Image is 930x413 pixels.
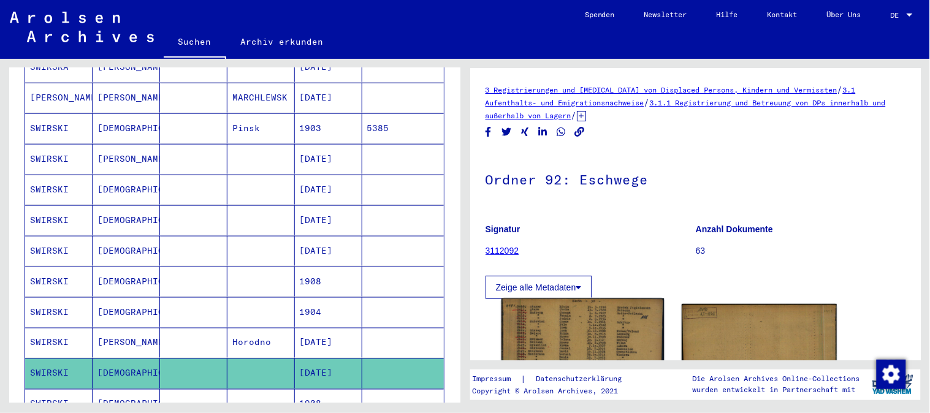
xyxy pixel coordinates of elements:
mat-cell: SWIRSKI [25,297,93,327]
a: Datenschutzerklärung [526,373,636,385]
a: Impressum [472,373,520,385]
button: Share on Facebook [482,124,495,140]
a: 3.1.1 Registrierung und Betreuung von DPs innerhalb und außerhalb von Lagern [486,98,886,120]
mat-cell: [PERSON_NAME] [93,144,160,174]
a: 3 Registrierungen und [MEDICAL_DATA] von Displaced Persons, Kindern und Vermissten [486,85,837,94]
mat-cell: [DEMOGRAPHIC_DATA] [93,297,160,327]
mat-cell: SWIRSKI [25,144,93,174]
mat-cell: [DATE] [295,83,362,113]
mat-cell: SWIRSKI [25,267,93,297]
mat-cell: [DATE] [295,175,362,205]
a: 3112092 [486,246,519,256]
b: Signatur [486,224,520,234]
span: / [571,110,577,121]
span: DE [891,11,904,20]
b: Anzahl Dokumente [696,224,773,234]
mat-cell: [DEMOGRAPHIC_DATA] [93,205,160,235]
mat-cell: MARCHLEWSK [227,83,295,113]
img: Arolsen_neg.svg [10,12,154,42]
mat-cell: [DATE] [295,205,362,235]
button: Share on Twitter [500,124,513,140]
h1: Ordner 92: Eschwege [486,151,906,205]
mat-cell: SWIRSKI [25,236,93,266]
mat-cell: [PERSON_NAME] [93,328,160,358]
img: Zustimmung ändern [877,360,906,389]
span: / [644,97,650,108]
mat-cell: Horodno [227,328,295,358]
a: Suchen [164,27,226,59]
button: Share on LinkedIn [536,124,549,140]
mat-cell: [PERSON_NAME] [25,83,93,113]
p: Die Arolsen Archives Online-Collections [693,373,860,384]
mat-cell: Pinsk [227,113,295,143]
mat-cell: [PERSON_NAME] [93,83,160,113]
mat-cell: 1904 [295,297,362,327]
a: Archiv erkunden [226,27,338,56]
button: Share on Xing [519,124,532,140]
mat-cell: 5385 [362,113,444,143]
mat-cell: [DEMOGRAPHIC_DATA] [93,236,160,266]
mat-cell: 1908 [295,267,362,297]
mat-cell: [DATE] [295,328,362,358]
mat-cell: SWIRSKI [25,175,93,205]
mat-cell: 1903 [295,113,362,143]
span: / [837,84,843,95]
mat-cell: SWIRSKI [25,205,93,235]
mat-cell: [DEMOGRAPHIC_DATA] [93,267,160,297]
img: yv_logo.png [870,369,916,400]
mat-cell: [DEMOGRAPHIC_DATA] [93,358,160,388]
p: wurden entwickelt in Partnerschaft mit [693,384,860,395]
button: Zeige alle Metadaten [486,276,592,299]
mat-cell: [DEMOGRAPHIC_DATA] [93,175,160,205]
div: | [472,373,636,385]
mat-cell: [DEMOGRAPHIC_DATA] [93,113,160,143]
button: Copy link [573,124,586,140]
p: 63 [696,244,905,257]
p: Copyright © Arolsen Archives, 2021 [472,385,636,396]
div: Zustimmung ändern [876,359,905,388]
button: Share on WhatsApp [555,124,568,140]
mat-cell: SWIRSKI [25,358,93,388]
mat-cell: SWIRSKI [25,113,93,143]
mat-cell: [DATE] [295,144,362,174]
mat-cell: [DATE] [295,236,362,266]
mat-cell: [DATE] [295,358,362,388]
mat-cell: SWIRSKI [25,328,93,358]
